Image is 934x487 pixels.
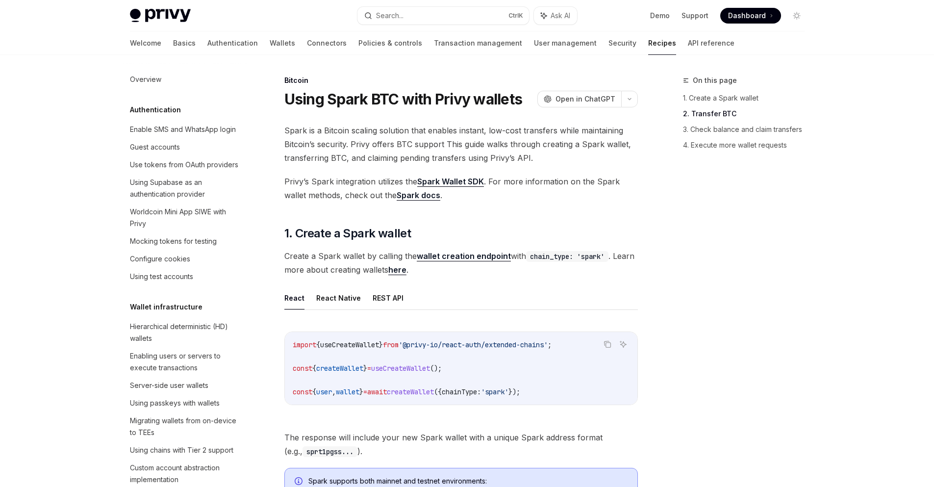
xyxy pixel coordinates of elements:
[303,446,357,457] code: sprt1pgss...
[130,235,217,247] div: Mocking tokens for testing
[359,387,363,396] span: }
[367,364,371,373] span: =
[284,431,638,458] span: The response will include your new Spark wallet with a unique Spark address format (e.g., ).
[508,387,520,396] span: });
[720,8,781,24] a: Dashboard
[363,387,367,396] span: =
[526,251,608,262] code: chain_type: 'spark'
[312,364,316,373] span: {
[130,104,181,116] h5: Authentication
[534,31,597,55] a: User management
[417,177,484,187] a: Spark Wallet SDK
[130,397,220,409] div: Using passkeys with wallets
[316,340,320,349] span: {
[683,137,812,153] a: 4. Execute more wallet requests
[130,206,242,230] div: Worldcoin Mini App SIWE with Privy
[316,364,363,373] span: createWallet
[688,31,734,55] a: API reference
[130,177,242,200] div: Using Supabase as an authentication provider
[130,321,242,344] div: Hierarchical deterministic (HD) wallets
[293,340,316,349] span: import
[122,347,248,377] a: Enabling users or servers to execute transactions
[284,124,638,165] span: Spark is a Bitcoin scaling solution that enables instant, low-cost transfers while maintaining Bi...
[316,387,332,396] span: user
[332,387,336,396] span: ,
[320,340,379,349] span: useCreateWallet
[376,10,404,22] div: Search...
[481,387,508,396] span: 'spark'
[122,318,248,347] a: Hierarchical deterministic (HD) wallets
[122,377,248,394] a: Server-side user wallets
[130,444,233,456] div: Using chains with Tier 2 support
[548,340,552,349] span: ;
[122,156,248,174] a: Use tokens from OAuth providers
[617,338,630,351] button: Ask AI
[284,90,523,108] h1: Using Spark BTC with Privy wallets
[295,477,304,487] svg: Info
[430,364,442,373] span: ();
[307,31,347,55] a: Connectors
[122,268,248,285] a: Using test accounts
[122,174,248,203] a: Using Supabase as an authentication provider
[122,441,248,459] a: Using chains with Tier 2 support
[336,387,359,396] span: wallet
[650,11,670,21] a: Demo
[367,387,387,396] span: await
[387,387,434,396] span: createWallet
[130,271,193,282] div: Using test accounts
[434,31,522,55] a: Transaction management
[371,364,430,373] span: useCreateWallet
[682,11,708,21] a: Support
[537,91,621,107] button: Open in ChatGPT
[601,338,614,351] button: Copy the contents from the code block
[379,340,383,349] span: }
[284,226,411,241] span: 1. Create a Spark wallet
[130,462,242,486] div: Custom account abstraction implementation
[608,31,636,55] a: Security
[122,138,248,156] a: Guest accounts
[122,412,248,441] a: Migrating wallets from on-device to TEEs
[122,121,248,138] a: Enable SMS and WhatsApp login
[683,90,812,106] a: 1. Create a Spark wallet
[122,394,248,412] a: Using passkeys with wallets
[284,175,638,202] span: Privy’s Spark integration utilizes the . For more information on the Spark wallet methods, check ...
[130,141,180,153] div: Guest accounts
[789,8,805,24] button: Toggle dark mode
[373,286,404,309] button: REST API
[130,124,236,135] div: Enable SMS and WhatsApp login
[442,387,481,396] span: chainType:
[551,11,570,21] span: Ask AI
[693,75,737,86] span: On this page
[683,106,812,122] a: 2. Transfer BTC
[293,387,312,396] span: const
[397,190,440,201] a: Spark docs
[207,31,258,55] a: Authentication
[316,286,361,309] button: React Native
[508,12,523,20] span: Ctrl K
[130,159,238,171] div: Use tokens from OAuth providers
[358,31,422,55] a: Policies & controls
[388,265,406,275] a: here
[434,387,442,396] span: ({
[399,340,548,349] span: '@privy-io/react-auth/extended-chains'
[383,340,399,349] span: from
[312,387,316,396] span: {
[284,249,638,277] span: Create a Spark wallet by calling the with . Learn more about creating wallets .
[122,71,248,88] a: Overview
[728,11,766,21] span: Dashboard
[122,232,248,250] a: Mocking tokens for testing
[417,251,511,261] a: wallet creation endpoint
[293,364,312,373] span: const
[308,476,628,486] span: Spark supports both mainnet and testnet environments:
[173,31,196,55] a: Basics
[534,7,577,25] button: Ask AI
[122,203,248,232] a: Worldcoin Mini App SIWE with Privy
[683,122,812,137] a: 3. Check balance and claim transfers
[130,301,202,313] h5: Wallet infrastructure
[363,364,367,373] span: }
[130,74,161,85] div: Overview
[130,415,242,438] div: Migrating wallets from on-device to TEEs
[130,253,190,265] div: Configure cookies
[130,350,242,374] div: Enabling users or servers to execute transactions
[648,31,676,55] a: Recipes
